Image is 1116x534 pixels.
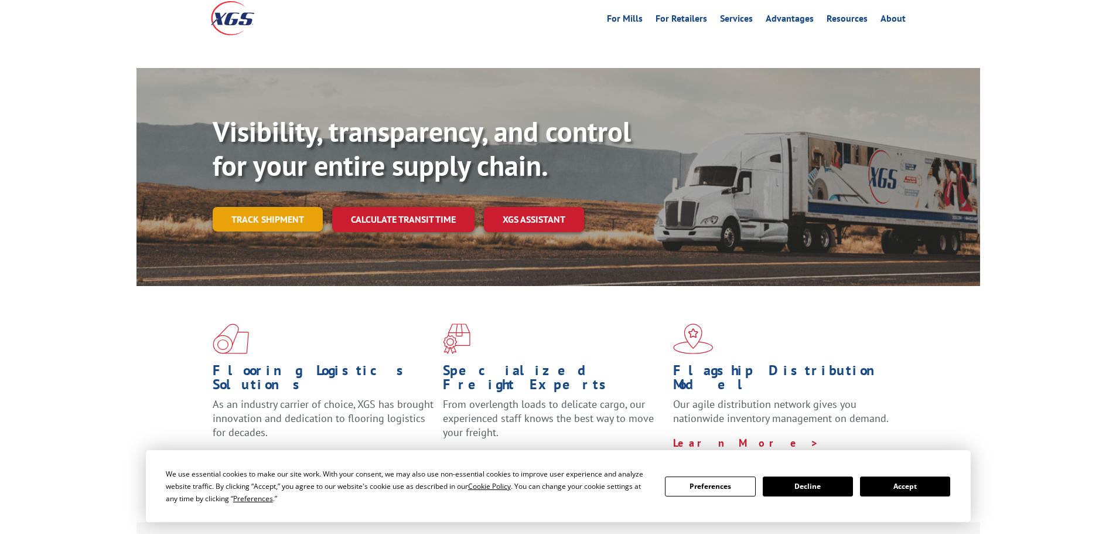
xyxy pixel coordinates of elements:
[860,477,950,496] button: Accept
[443,397,664,450] p: From overlength loads to delicate cargo, our experienced staff knows the best way to move your fr...
[443,363,664,397] h1: Specialized Freight Experts
[233,494,273,504] span: Preferences
[484,207,584,232] a: XGS ASSISTANT
[766,14,814,27] a: Advantages
[607,14,643,27] a: For Mills
[443,324,470,354] img: xgs-icon-focused-on-flooring-red
[213,363,434,397] h1: Flooring Logistics Solutions
[673,324,714,354] img: xgs-icon-flagship-distribution-model-red
[656,14,707,27] a: For Retailers
[673,363,895,397] h1: Flagship Distribution Model
[665,477,755,496] button: Preferences
[146,450,971,522] div: Cookie Consent Prompt
[166,468,651,505] div: We use essential cookies to make our site work. With your consent, we may also use non-essential ...
[213,207,323,232] a: Track shipment
[880,14,906,27] a: About
[827,14,868,27] a: Resources
[763,477,853,496] button: Decline
[213,113,631,183] b: Visibility, transparency, and control for your entire supply chain.
[673,436,819,450] a: Learn More >
[468,481,511,491] span: Cookie Policy
[673,397,889,425] span: Our agile distribution network gives you nationwide inventory management on demand.
[213,397,434,439] span: As an industry carrier of choice, XGS has brought innovation and dedication to flooring logistics...
[213,324,249,354] img: xgs-icon-total-supply-chain-intelligence-red
[720,14,753,27] a: Services
[332,207,475,232] a: Calculate transit time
